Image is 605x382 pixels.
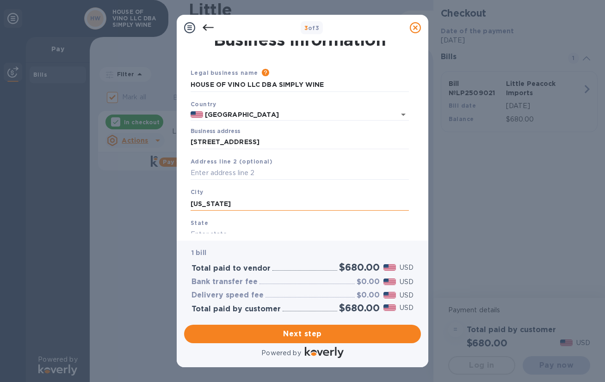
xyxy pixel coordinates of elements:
img: USD [383,304,396,311]
button: Next step [184,325,421,343]
h3: $0.00 [357,278,380,286]
p: Powered by [261,348,301,358]
b: of 3 [304,24,320,31]
h3: Bank transfer fee [191,278,258,286]
p: USD [400,277,414,287]
h1: Business Information [189,30,411,49]
p: USD [400,303,414,313]
span: 3 [304,24,308,31]
label: Business address [191,129,240,134]
h3: Total paid to vendor [191,264,271,273]
p: USD [400,263,414,273]
h3: $0.00 [357,291,380,300]
b: Legal business name [191,69,258,76]
b: Country [191,101,216,108]
button: Open [397,108,410,121]
h3: Delivery speed fee [191,291,264,300]
h2: $680.00 [339,302,380,314]
h2: $680.00 [339,261,380,273]
input: Enter legal business name [191,78,409,92]
span: Next step [191,328,414,340]
input: Enter city [191,197,409,211]
img: USD [383,264,396,271]
img: USD [383,292,396,298]
b: 1 bill [191,249,206,256]
b: State [191,219,208,226]
input: Enter state [191,228,409,242]
input: Select country [203,109,383,121]
input: Enter address line 2 [191,166,409,180]
img: Logo [305,347,344,358]
b: City [191,188,204,195]
img: US [191,111,203,118]
p: USD [400,291,414,300]
input: Enter address [191,135,409,149]
b: Address line 2 (optional) [191,158,272,165]
h3: Total paid by customer [191,305,281,314]
img: USD [383,279,396,285]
